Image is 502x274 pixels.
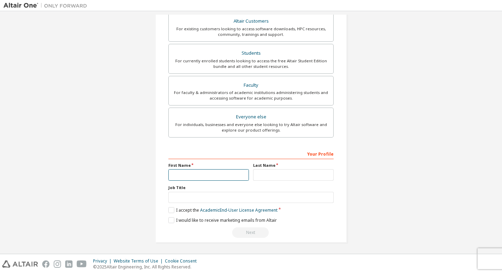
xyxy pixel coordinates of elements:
[173,80,329,90] div: Faculty
[42,260,50,268] img: facebook.svg
[168,148,334,159] div: Your Profile
[173,48,329,58] div: Students
[200,207,277,213] a: Academic End-User License Agreement
[168,207,277,213] label: I accept the
[54,260,61,268] img: instagram.svg
[93,264,201,270] p: © 2025 Altair Engineering, Inc. All Rights Reserved.
[168,217,277,223] label: I would like to receive marketing emails from Altair
[114,258,165,264] div: Website Terms of Use
[3,2,91,9] img: Altair One
[65,260,73,268] img: linkedin.svg
[93,258,114,264] div: Privacy
[165,258,201,264] div: Cookie Consent
[168,185,334,190] label: Job Title
[173,122,329,133] div: For individuals, businesses and everyone else looking to try Altair software and explore our prod...
[173,26,329,37] div: For existing customers looking to access software downloads, HPC resources, community, trainings ...
[77,260,87,268] img: youtube.svg
[173,58,329,69] div: For currently enrolled students looking to access the free Altair Student Edition bundle and all ...
[173,90,329,101] div: For faculty & administrators of academic institutions administering students and accessing softwa...
[168,163,249,168] label: First Name
[173,112,329,122] div: Everyone else
[2,260,38,268] img: altair_logo.svg
[168,227,334,238] div: Read and acccept EULA to continue
[173,16,329,26] div: Altair Customers
[253,163,334,168] label: Last Name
